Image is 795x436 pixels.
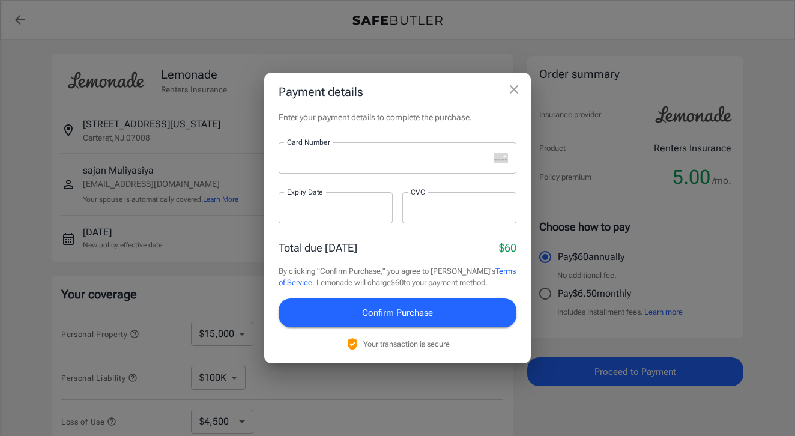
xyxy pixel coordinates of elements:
[411,202,508,213] iframe: Secure CVC input frame
[502,77,526,101] button: close
[279,111,516,123] p: Enter your payment details to complete the purchase.
[494,153,508,163] svg: unknown
[287,187,323,197] label: Expiry Date
[363,338,450,350] p: Your transaction is secure
[287,202,384,213] iframe: Secure expiration date input frame
[279,298,516,327] button: Confirm Purchase
[362,305,433,321] span: Confirm Purchase
[279,265,516,289] p: By clicking "Confirm Purchase," you agree to [PERSON_NAME]'s . Lemonade will charge $60 to your p...
[287,137,330,147] label: Card Number
[279,240,357,256] p: Total due [DATE]
[264,73,531,111] h2: Payment details
[499,240,516,256] p: $60
[287,152,489,163] iframe: Secure card number input frame
[411,187,425,197] label: CVC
